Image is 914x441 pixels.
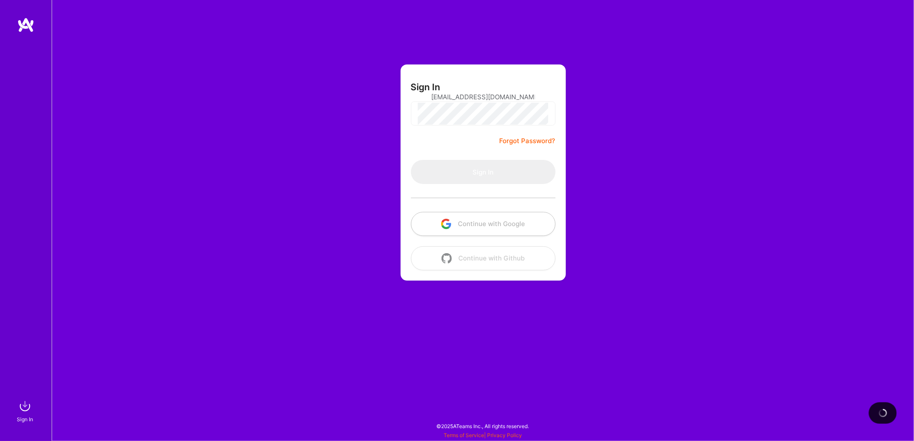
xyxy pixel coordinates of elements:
[432,86,535,108] input: Email...
[17,17,34,33] img: logo
[487,432,522,438] a: Privacy Policy
[52,415,914,437] div: © 2025 ATeams Inc., All rights reserved.
[411,160,556,184] button: Sign In
[441,219,451,229] img: icon
[411,82,441,92] h3: Sign In
[411,212,556,236] button: Continue with Google
[16,398,34,415] img: sign in
[411,246,556,270] button: Continue with Github
[444,432,484,438] a: Terms of Service
[500,136,556,146] a: Forgot Password?
[442,253,452,263] img: icon
[878,408,888,418] img: loading
[17,415,33,424] div: Sign In
[444,432,522,438] span: |
[18,398,34,424] a: sign inSign In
